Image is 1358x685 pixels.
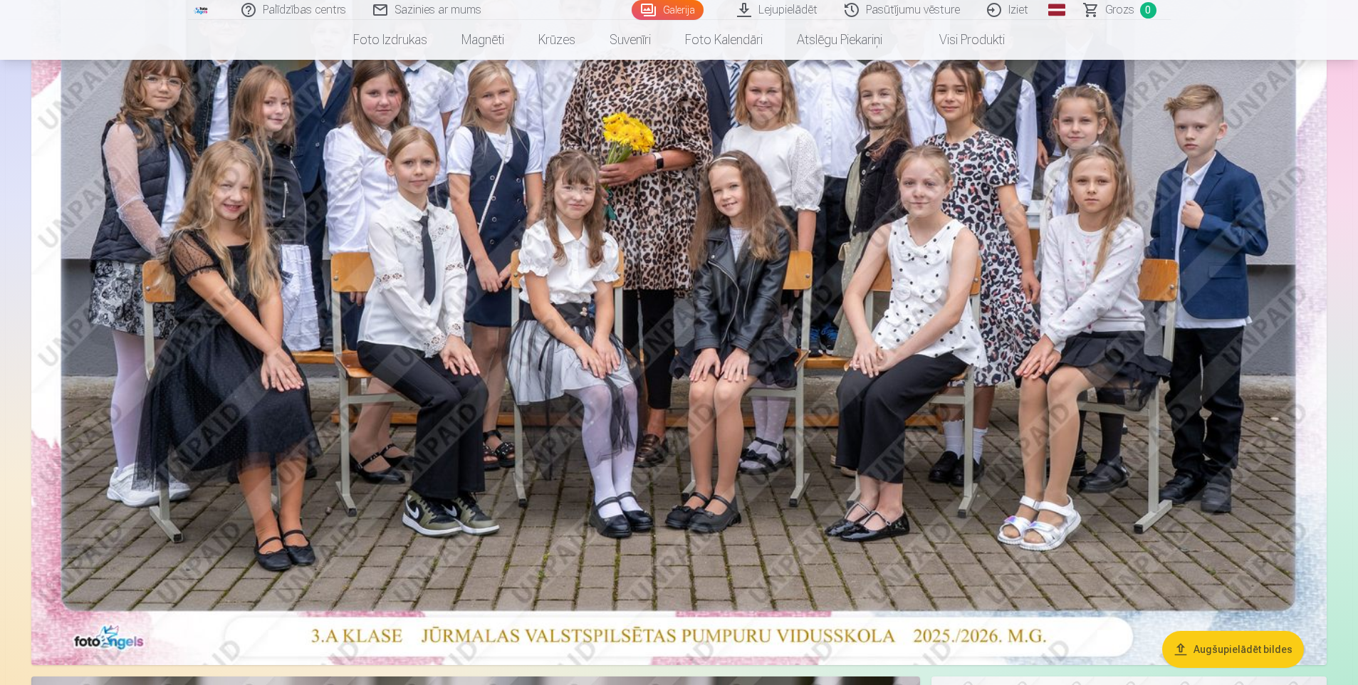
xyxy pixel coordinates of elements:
button: Augšupielādēt bildes [1162,631,1304,668]
a: Suvenīri [592,20,668,60]
span: Grozs [1105,1,1134,19]
a: Foto kalendāri [668,20,780,60]
a: Krūzes [521,20,592,60]
a: Magnēti [444,20,521,60]
a: Atslēgu piekariņi [780,20,899,60]
img: /fa3 [194,6,209,14]
a: Visi produkti [899,20,1022,60]
a: Foto izdrukas [336,20,444,60]
span: 0 [1140,2,1156,19]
